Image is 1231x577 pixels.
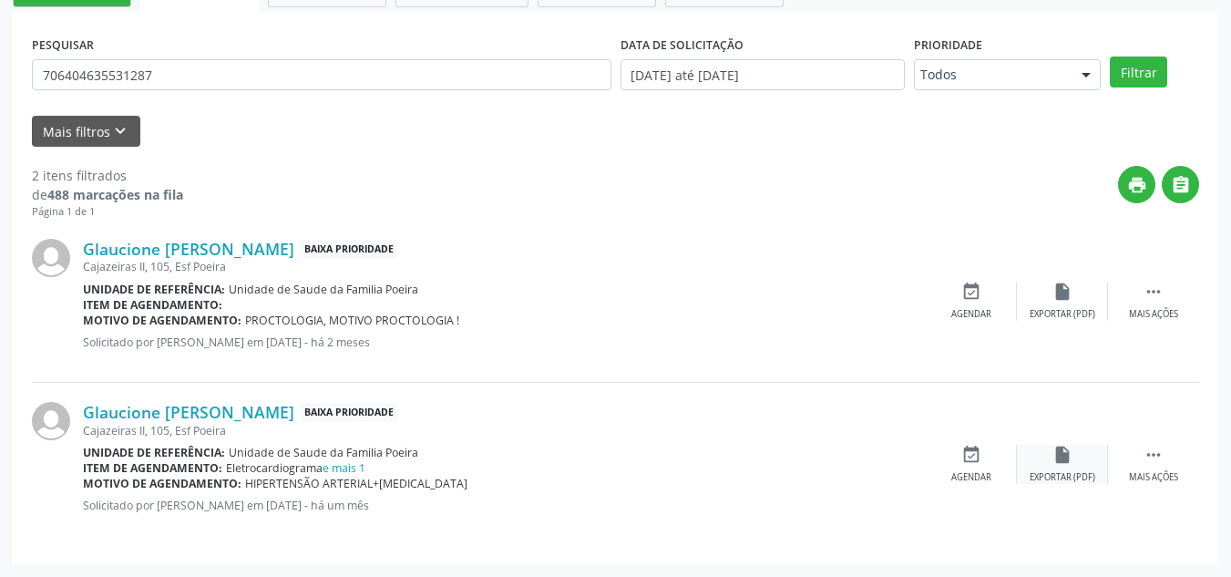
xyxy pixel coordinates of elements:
[961,282,981,302] i: event_available
[621,59,906,90] input: Selecione um intervalo
[920,66,1063,84] span: Todos
[83,259,926,274] div: Cajazeiras II, 105, Esf Poeira
[961,445,981,465] i: event_available
[32,116,140,148] button: Mais filtroskeyboard_arrow_down
[1144,282,1164,302] i: 
[1052,282,1072,302] i: insert_drive_file
[1162,166,1199,203] button: 
[1052,445,1072,465] i: insert_drive_file
[951,308,991,321] div: Agendar
[1129,471,1178,484] div: Mais ações
[47,186,183,203] strong: 488 marcações na fila
[32,166,183,185] div: 2 itens filtrados
[32,402,70,440] img: img
[1118,166,1155,203] button: print
[32,239,70,277] img: img
[245,476,467,491] span: HIPERTENSÃO ARTERIAL+[MEDICAL_DATA]
[226,460,365,476] span: Eletrocardiograma
[32,59,611,90] input: Nome, CNS
[229,282,418,297] span: Unidade de Saude da Familia Poeira
[32,31,94,59] label: PESQUISAR
[621,31,744,59] label: DATA DE SOLICITAÇÃO
[83,445,225,460] b: Unidade de referência:
[245,313,459,328] span: PROCTOLOGIA, MOTIVO PROCTOLOGIA !
[1030,308,1095,321] div: Exportar (PDF)
[1030,471,1095,484] div: Exportar (PDF)
[83,335,926,350] p: Solicitado por [PERSON_NAME] em [DATE] - há 2 meses
[83,460,222,476] b: Item de agendamento:
[83,282,225,297] b: Unidade de referência:
[110,121,130,141] i: keyboard_arrow_down
[83,239,294,259] a: Glaucione [PERSON_NAME]
[1127,175,1147,195] i: print
[32,204,183,220] div: Página 1 de 1
[914,31,982,59] label: Prioridade
[229,445,418,460] span: Unidade de Saude da Familia Poeira
[83,423,926,438] div: Cajazeiras II, 105, Esf Poeira
[83,297,222,313] b: Item de agendamento:
[1171,175,1191,195] i: 
[83,498,926,513] p: Solicitado por [PERSON_NAME] em [DATE] - há um mês
[1144,445,1164,465] i: 
[301,403,397,422] span: Baixa Prioridade
[301,240,397,259] span: Baixa Prioridade
[32,185,183,204] div: de
[83,313,241,328] b: Motivo de agendamento:
[83,476,241,491] b: Motivo de agendamento:
[1110,57,1167,88] button: Filtrar
[83,402,294,422] a: Glaucione [PERSON_NAME]
[323,460,365,476] a: e mais 1
[1129,308,1178,321] div: Mais ações
[951,471,991,484] div: Agendar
